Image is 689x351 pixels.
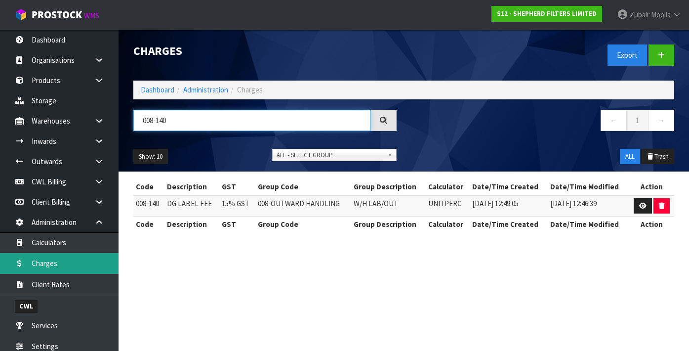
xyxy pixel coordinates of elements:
[497,9,597,18] strong: S12 - SHEPHERD FILTERS LIMITED
[255,217,351,232] th: Group Code
[601,110,627,131] a: ←
[641,149,674,165] button: Trash
[548,217,629,232] th: Date/Time Modified
[237,85,263,94] span: Charges
[648,110,674,131] a: →
[133,217,164,232] th: Code
[426,179,470,195] th: Calculator
[351,179,426,195] th: Group Description
[133,44,397,57] h1: Charges
[626,110,648,131] a: 1
[470,179,548,195] th: Date/Time Created
[219,217,255,232] th: GST
[164,179,219,195] th: Description
[277,149,383,161] span: ALL - SELECT GROUP
[219,179,255,195] th: GST
[472,199,519,208] span: [DATE] 12:49:05
[620,149,640,165] button: ALL
[351,195,426,217] td: W/H LAB/OUT
[133,195,164,217] td: 008-140
[84,11,99,20] small: WMS
[426,217,470,232] th: Calculator
[651,10,671,19] span: Moolla
[133,179,164,195] th: Code
[183,85,228,94] a: Administration
[133,110,371,131] input: Search charges
[255,179,351,195] th: Group Code
[491,6,602,22] a: S12 - SHEPHERD FILTERS LIMITED
[411,110,675,134] nav: Page navigation
[608,44,647,66] button: Export
[164,195,219,217] td: DG LABEL FEE
[15,8,27,21] img: cube-alt.png
[255,195,351,217] td: 008-OUTWARD HANDLING
[630,10,649,19] span: Zubair
[629,179,674,195] th: Action
[426,195,470,217] td: UNITPERC
[164,217,219,232] th: Description
[219,195,255,217] td: 15% GST
[470,217,548,232] th: Date/Time Created
[548,179,629,195] th: Date/Time Modified
[133,149,168,165] button: Show: 10
[32,8,82,21] span: ProStock
[141,85,174,94] a: Dashboard
[629,217,674,232] th: Action
[351,217,426,232] th: Group Description
[15,300,38,312] span: CWL
[550,199,597,208] span: [DATE] 12:46:39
